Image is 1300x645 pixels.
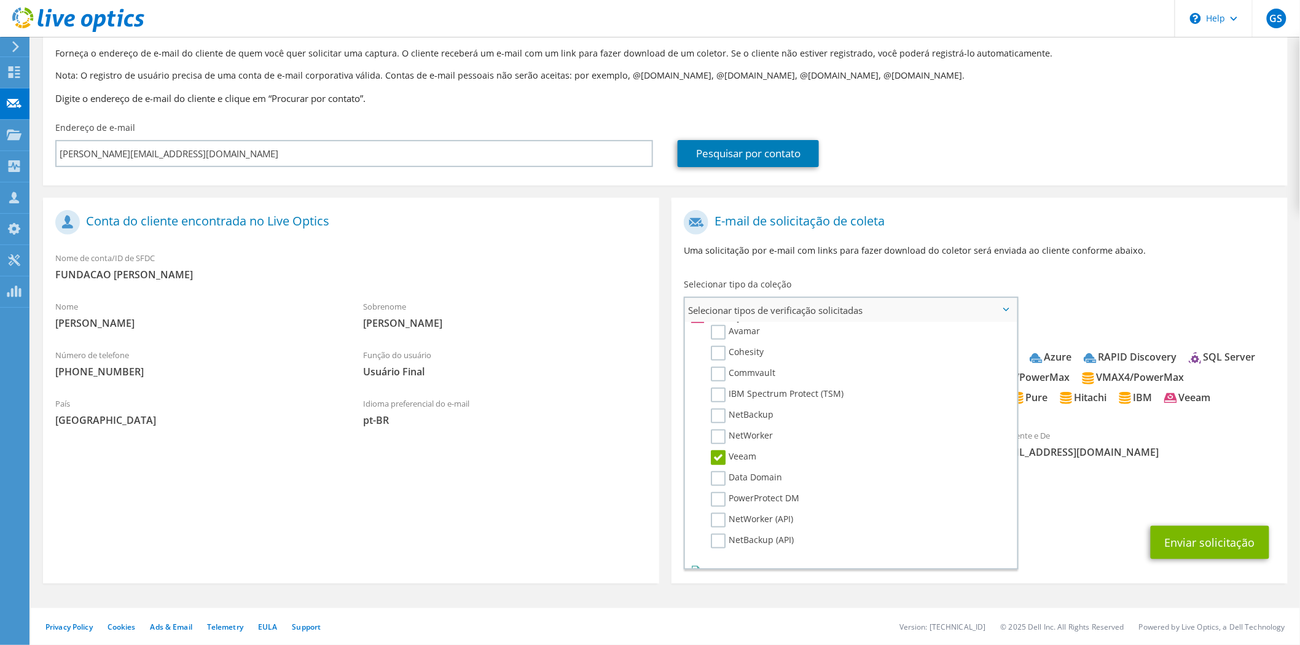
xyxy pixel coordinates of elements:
div: País [43,391,351,433]
label: IBM Spectrum Protect (TSM) [711,388,844,402]
div: Remetente e De [979,423,1287,465]
div: Idioma preferencial do e-mail [351,391,659,433]
label: NetBackup (API) [711,534,794,549]
label: Cohesity [711,346,764,361]
div: Nome [43,294,351,336]
label: Commvault [711,367,775,381]
a: Telemetry [207,622,243,632]
a: Pesquisar por contato [678,140,819,167]
h1: E-mail de solicitação de coleta [684,210,1269,235]
a: Support [292,622,321,632]
span: [PHONE_NUMBER] [55,365,339,378]
span: GS [1267,9,1286,28]
span: [PERSON_NAME] [55,316,339,330]
label: NetBackup [711,408,773,423]
div: Função do usuário [351,342,659,385]
a: Ads & Email [151,622,192,632]
div: SQL Server [1189,350,1256,364]
div: VMAX3/PowerMax [968,370,1070,385]
div: Número de telefone [43,342,351,385]
li: Version: [TECHNICAL_ID] [899,622,986,632]
h1: Conta do cliente encontrada no Live Optics [55,210,641,235]
label: NetWorker [711,429,773,444]
li: Arquivo [688,564,1011,579]
div: Pure [1011,391,1048,405]
p: Nota: O registro de usuário precisa de uma conta de e-mail corporativa válida. Contas de e-mail p... [55,69,1275,82]
div: IBM [1119,391,1153,405]
li: Powered by Live Optics, a Dell Technology [1139,622,1285,632]
span: [PERSON_NAME] [363,316,646,330]
span: [EMAIL_ADDRESS][DOMAIN_NAME] [992,445,1275,459]
div: Sobrenome [351,294,659,336]
div: Coleções solicitadas [672,327,1288,416]
a: EULA [258,622,277,632]
div: Veeam [1164,391,1211,405]
a: Cookies [108,622,136,632]
h3: Digite o endereço de e-mail do cliente e clique em “Procurar por contato”. [55,92,1275,105]
span: Usuário Final [363,365,646,378]
svg: \n [1190,13,1201,24]
li: © 2025 Dell Inc. All Rights Reserved [1001,622,1124,632]
div: Azure [1030,350,1072,364]
label: NetWorker (API) [711,513,793,528]
div: Hitachi [1060,391,1107,405]
label: Endereço de e-mail [55,122,135,134]
label: PowerProtect DM [711,492,799,507]
span: [GEOGRAPHIC_DATA] [55,413,339,427]
div: Nome de conta/ID de SFDC [43,245,659,287]
label: Data Domain [711,471,782,486]
p: Uma solicitação por e-mail com links para fazer download do coletor será enviada ao cliente confo... [684,244,1275,257]
span: pt-BR [363,413,646,427]
div: Para [672,423,979,465]
span: FUNDACAO [PERSON_NAME] [55,268,647,281]
button: Enviar solicitação [1151,526,1269,559]
div: VMAX4/PowerMax [1082,370,1184,385]
div: RAPID Discovery [1084,350,1177,364]
label: Veeam [711,450,756,465]
div: CC e Responder para [672,471,1288,514]
label: Avamar [711,325,760,340]
p: Forneça o endereço de e-mail do cliente de quem você quer solicitar uma captura. O cliente recebe... [55,47,1275,60]
label: Selecionar tipo da coleção [684,278,791,291]
a: Privacy Policy [45,622,93,632]
span: Selecionar tipos de verificação solicitadas [685,298,1017,322]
